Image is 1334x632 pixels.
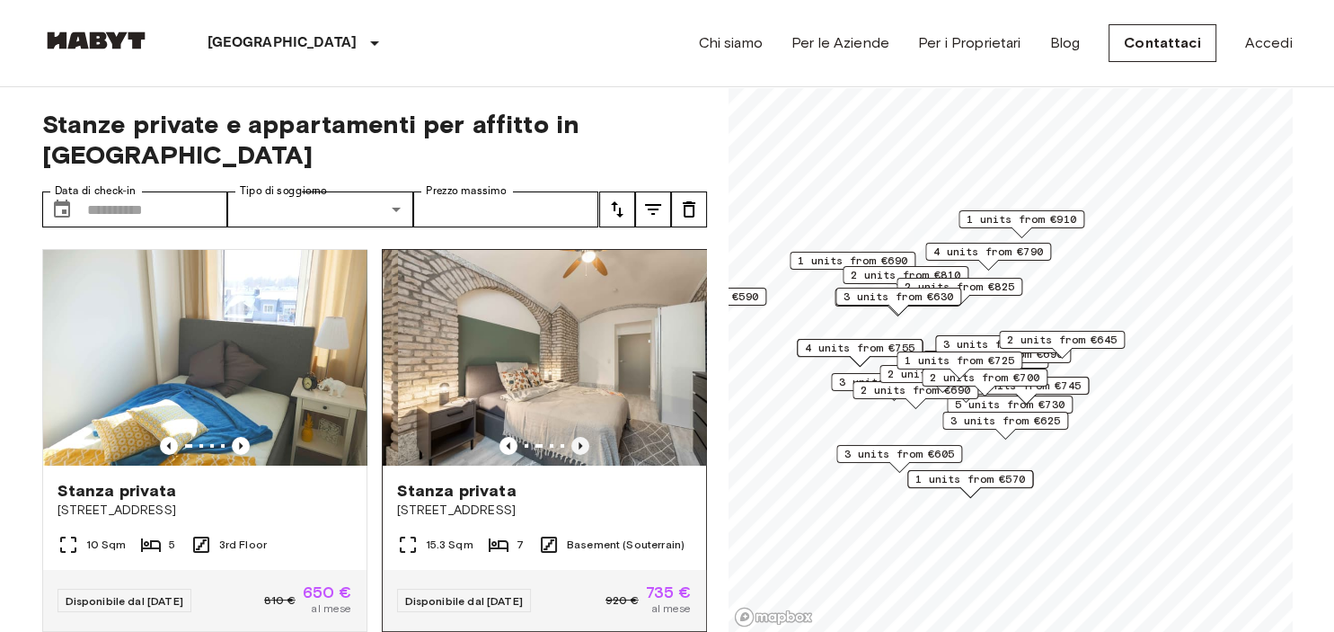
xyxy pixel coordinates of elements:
div: Map marker [836,445,962,473]
div: Map marker [853,381,978,409]
span: 3 units from €785 [839,374,949,390]
div: Map marker [945,345,1071,373]
a: Per i Proprietari [918,32,1021,54]
span: 1 units from €910 [967,211,1076,227]
div: Map marker [797,339,923,367]
button: Previous image [160,437,178,455]
span: 7 [517,537,524,553]
div: Map marker [963,377,1089,405]
span: 2 units from €645 [1007,332,1117,348]
div: Map marker [897,278,1022,306]
span: 3 units from €630 [844,289,953,305]
a: Contattaci [1109,24,1216,62]
button: Previous image [571,437,589,455]
div: Map marker [999,331,1125,359]
span: 3 units from €625 [950,413,1060,429]
div: Map marker [897,352,1022,379]
button: Previous image [232,437,250,455]
span: 1 units from €725 [905,352,1014,369]
span: 2 units from €690 [861,382,970,398]
span: al mese [311,601,351,617]
button: Previous image [499,437,517,455]
div: Map marker [835,289,960,316]
span: Stanza privata [397,480,517,502]
button: tune [635,191,671,227]
span: 1 units from €690 [798,253,907,269]
span: [STREET_ADDRESS] [57,502,352,520]
div: Map marker [942,412,1068,440]
span: 15.3 Sqm [426,537,473,553]
label: Data di check-in [55,183,136,199]
span: Disponibile dal [DATE] [66,594,183,608]
label: Prezzo massimo [426,183,506,199]
span: Disponibile dal [DATE] [405,594,523,608]
p: [GEOGRAPHIC_DATA] [208,32,358,54]
div: Map marker [843,266,968,294]
img: Marketing picture of unit DE-02-004-006-05HF [397,250,720,466]
span: 3 units from €745 [971,378,1081,394]
button: tune [599,191,635,227]
a: Per le Aziende [791,32,889,54]
span: 1 units from €570 [915,471,1025,487]
a: Chi siamo [698,32,762,54]
span: 3 units from €800 [943,336,1053,352]
span: 920 € [605,592,639,609]
div: Map marker [922,369,1047,396]
span: Stanza privata [57,480,177,502]
span: [STREET_ADDRESS] [397,502,692,520]
div: Map marker [925,243,1051,271]
div: Map marker [947,396,1073,423]
span: 5 [169,537,175,553]
span: Stanze private e appartamenti per affitto in [GEOGRAPHIC_DATA] [42,109,707,170]
span: 2 units from €925 [888,366,997,382]
label: Tipo di soggiorno [240,183,327,199]
div: Map marker [959,210,1084,238]
span: 735 € [646,584,692,601]
a: Marketing picture of unit DE-02-004-006-05HFMarketing picture of unit DE-02-004-006-05HFPrevious ... [382,249,707,632]
div: Map marker [879,365,1005,393]
span: 10 Sqm [86,537,127,553]
span: 2 units from €825 [905,279,1014,295]
span: 3 units from €605 [844,446,954,462]
span: 2 units from €810 [851,267,960,283]
div: Map marker [790,252,915,280]
div: Map marker [935,335,1061,363]
span: al mese [650,601,691,617]
span: 5 units from €730 [955,396,1065,413]
a: Accedi [1245,32,1293,54]
img: Marketing picture of unit DE-02-011-001-01HF [43,250,367,466]
button: tune [671,191,707,227]
div: Map marker [907,470,1033,498]
div: Map marker [831,373,957,401]
span: Basement (Souterrain) [567,537,685,553]
div: Map marker [835,288,961,316]
a: Blog [1049,32,1080,54]
div: Map marker [640,288,766,316]
span: 3rd Floor [219,537,267,553]
a: Mapbox logo [734,607,813,628]
span: 810 € [264,592,296,609]
span: 4 units from €755 [805,340,914,356]
button: Choose date [44,191,80,227]
img: Habyt [42,31,150,49]
span: 4 units from €790 [933,244,1043,260]
span: 3 units from €590 [649,289,758,305]
span: 2 units from €700 [930,369,1039,386]
a: Marketing picture of unit DE-02-011-001-01HFPrevious imagePrevious imageStanza privata[STREET_ADD... [42,249,367,632]
span: 650 € [303,584,352,601]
